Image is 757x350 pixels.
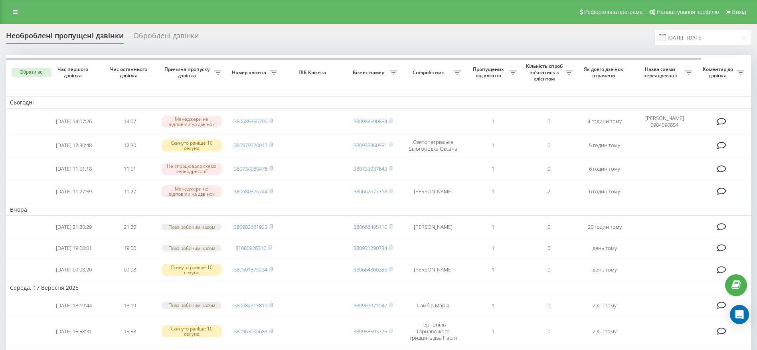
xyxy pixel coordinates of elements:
span: Бізнес номер [349,69,390,76]
td: [PERSON_NAME] [401,217,465,237]
td: 12:30 [102,134,158,157]
td: 1 [465,181,521,202]
div: Оброблені дзвінки [133,31,199,44]
td: [DATE] 18:19:44 [46,296,102,315]
a: 380684715819 [234,302,267,309]
div: Поза робочим часом [162,245,221,252]
td: 0 [521,317,577,346]
td: [DATE] 15:58:31 [46,317,102,346]
td: 0 [521,217,577,237]
td: 2 дні тому [577,317,632,346]
td: 0 [521,110,577,133]
a: 380733937643 [354,165,387,172]
a: 380666495110 [354,223,387,230]
td: 4 години тому [577,110,632,133]
div: Не спрацювала схема переадресації [162,163,221,175]
td: 19:00 [102,238,158,258]
span: Номер клієнта [229,69,270,76]
span: Реферальна програма [584,9,643,15]
td: 14:07 [102,110,158,133]
span: Час першого дзвінка [52,66,95,79]
td: 0 [521,296,577,315]
td: [DATE] 12:30:48 [46,134,102,157]
a: 81680926310 [235,244,266,252]
td: 20 годин тому [577,217,632,237]
td: [DATE] 09:08:20 [46,260,102,281]
td: [DATE] 21:20:29 [46,217,102,237]
td: день тому [577,238,632,258]
td: 0 [521,134,577,157]
span: Кількість спроб зв'язатись з клієнтом [525,63,565,82]
a: 380685356796 [234,118,267,125]
div: Необроблені пропущені дзвінки [6,31,124,44]
a: 380933860551 [354,142,387,149]
span: Назва схеми переадресації [636,66,685,79]
span: Як довго дзвінок втрачено [583,66,626,79]
td: 0 [521,238,577,258]
td: 6 годин тому [577,181,632,202]
td: [DATE] 11:27:59 [46,181,102,202]
span: Пропущених від клієнта [469,66,510,79]
td: [DATE] 14:07:26 [46,110,102,133]
td: [DATE] 11:51:18 [46,158,102,179]
td: 11:27 [102,181,158,202]
td: 15:58 [102,317,158,346]
td: 2 [521,181,577,202]
td: 1 [465,317,521,346]
td: Святопетрівське Білогородка Оксана [401,134,465,157]
td: 1 [465,158,521,179]
td: 0 [521,260,577,281]
button: Обрати всі [12,68,51,77]
a: 380680376244 [234,188,267,195]
span: Вихід [732,9,746,15]
a: 380734080478 [234,165,267,172]
td: 1 [465,260,521,281]
td: 6 годин тому [577,158,632,179]
td: 1 [465,134,521,157]
td: Тернопіль Тарнавського тридцять два Настя [401,317,465,346]
td: 18:19 [102,296,158,315]
span: ПІБ Клієнта [288,69,338,76]
a: 380982661923 [234,223,267,230]
div: Скинуто раніше 10 секунд [162,140,221,151]
a: 380931290734 [354,244,387,252]
td: 1 [465,238,521,258]
span: Причина пропуску дзвінка [162,66,214,79]
td: 09:08 [102,260,158,281]
a: 380979720017 [234,142,267,149]
div: Менеджери не відповіли на дзвінок [162,185,221,197]
a: 380664860385 [354,266,387,273]
a: 380967971947 [354,302,387,309]
div: Поза робочим часом [162,302,221,309]
a: 380984590854 [354,118,387,125]
td: 11:51 [102,158,158,179]
td: 1 [465,296,521,315]
td: 1 [465,217,521,237]
a: 380662677718 [354,188,387,195]
div: Open Intercom Messenger [730,305,749,324]
td: [PERSON_NAME] 0984590854 [632,110,696,133]
td: 21:20 [102,217,158,237]
td: 5 годин тому [577,134,632,157]
span: Співробітник [405,69,454,76]
td: 1 [465,110,521,133]
div: Скинуто раніше 10 секунд [162,264,221,276]
td: день тому [577,260,632,281]
a: 380963006683 [234,328,267,335]
span: Налаштування профілю [656,9,719,15]
td: [PERSON_NAME] [401,260,465,281]
td: 0 [521,158,577,179]
span: Час останнього дзвінка [108,66,151,79]
td: [DATE] 19:00:01 [46,238,102,258]
div: Поза робочим часом [162,224,221,230]
a: 380955593775 [354,328,387,335]
div: Скинуто раніше 10 секунд [162,325,221,337]
div: Менеджери не відповіли на дзвінок [162,116,221,128]
span: Коментар до дзвінка [700,66,737,79]
td: [PERSON_NAME] [401,181,465,202]
a: 380501875234 [234,266,267,273]
td: 2 дні тому [577,296,632,315]
td: Самбір Марія [401,296,465,315]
